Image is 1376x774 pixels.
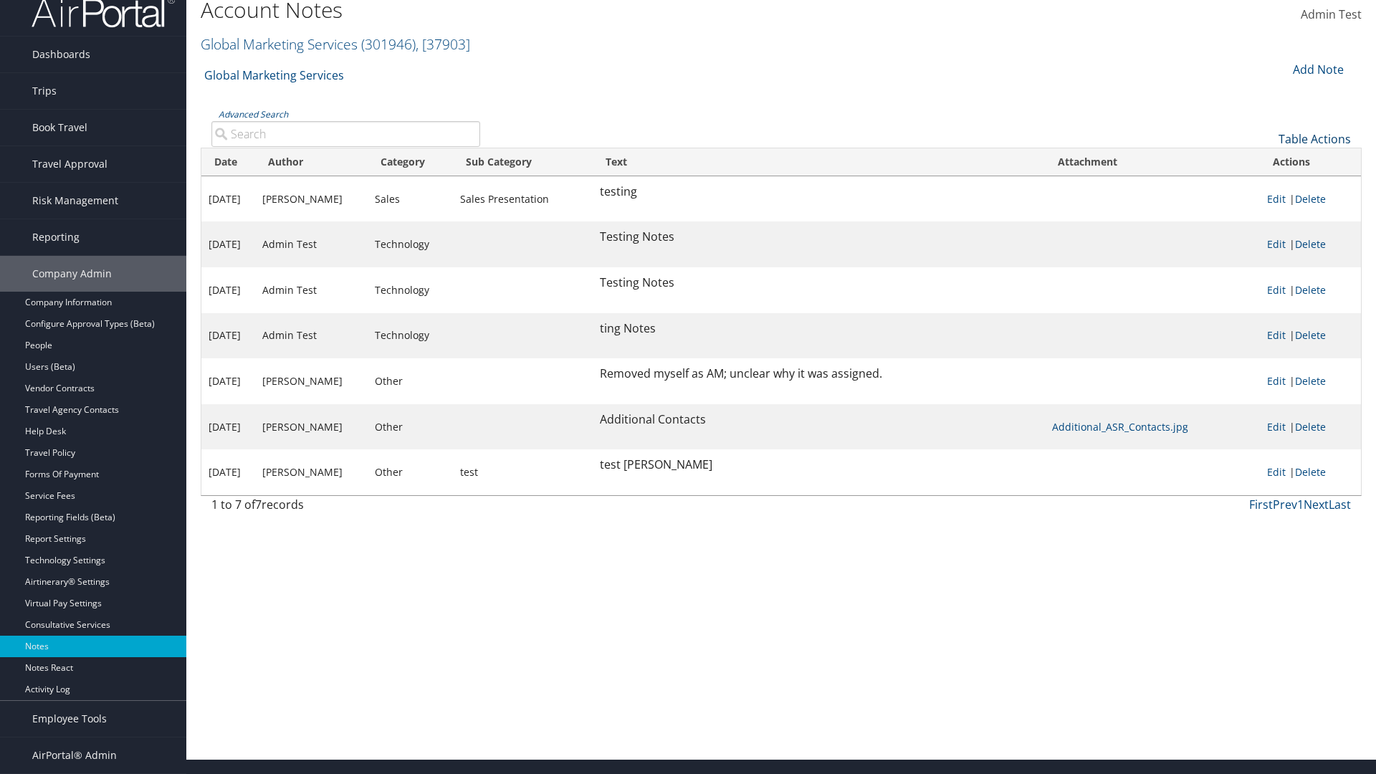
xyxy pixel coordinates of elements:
[1295,465,1326,479] a: Delete
[1267,237,1286,251] a: Edit
[32,256,112,292] span: Company Admin
[255,221,368,267] td: Admin Test
[600,411,1038,429] p: Additional Contacts
[1267,283,1286,297] a: Edit
[255,449,368,495] td: [PERSON_NAME]
[453,176,592,222] td: Sales Presentation
[1267,192,1286,206] a: Edit
[32,701,107,737] span: Employee Tools
[600,456,1038,474] p: test [PERSON_NAME]
[368,221,454,267] td: Technology
[368,404,454,450] td: Other
[32,737,117,773] span: AirPortal® Admin
[368,148,454,176] th: Category: activate to sort column ascending
[1295,237,1326,251] a: Delete
[1295,192,1326,206] a: Delete
[593,148,1045,176] th: Text: activate to sort column ascending
[1260,358,1361,404] td: |
[201,404,255,450] td: [DATE]
[368,267,454,313] td: Technology
[204,61,344,90] a: Global Marketing Services
[416,34,470,54] span: , [ 37903 ]
[32,219,80,255] span: Reporting
[1304,497,1329,512] a: Next
[201,449,255,495] td: [DATE]
[1295,328,1326,342] a: Delete
[1052,420,1188,434] a: Additional_ASR_Contacts.jpg
[1283,61,1351,78] div: Add Note
[255,404,368,450] td: [PERSON_NAME]
[211,121,480,147] input: Advanced Search
[201,267,255,313] td: [DATE]
[32,146,107,182] span: Travel Approval
[1260,148,1361,176] th: Actions
[1267,328,1286,342] a: Edit
[201,148,255,176] th: Date: activate to sort column ascending
[255,267,368,313] td: Admin Test
[1260,313,1361,359] td: |
[255,497,262,512] span: 7
[201,221,255,267] td: [DATE]
[201,176,255,222] td: [DATE]
[1329,497,1351,512] a: Last
[1267,420,1286,434] a: Edit
[1273,497,1297,512] a: Prev
[32,183,118,219] span: Risk Management
[600,274,1038,292] p: Testing Notes
[1295,283,1326,297] a: Delete
[201,34,470,54] a: Global Marketing Services
[600,183,1038,201] p: testing
[32,110,87,145] span: Book Travel
[211,496,480,520] div: 1 to 7 of records
[368,176,454,222] td: Sales
[32,73,57,109] span: Trips
[368,358,454,404] td: Other
[1279,131,1351,147] a: Table Actions
[255,313,368,359] td: Admin Test
[1260,449,1361,495] td: |
[255,148,368,176] th: Author
[1295,374,1326,388] a: Delete
[201,313,255,359] td: [DATE]
[1297,497,1304,512] a: 1
[1267,374,1286,388] a: Edit
[1249,497,1273,512] a: First
[368,449,454,495] td: Other
[600,320,1038,338] p: ting Notes
[32,37,90,72] span: Dashboards
[1260,221,1361,267] td: |
[1045,148,1261,176] th: Attachment: activate to sort column ascending
[255,358,368,404] td: [PERSON_NAME]
[361,34,416,54] span: ( 301946 )
[600,365,1038,383] p: Removed myself as AM; unclear why it was assigned.
[1295,420,1326,434] a: Delete
[368,313,454,359] td: Technology
[1260,176,1361,222] td: |
[600,228,1038,247] p: Testing Notes
[1267,465,1286,479] a: Edit
[1260,404,1361,450] td: |
[201,358,255,404] td: [DATE]
[219,108,288,120] a: Advanced Search
[453,148,592,176] th: Sub Category: activate to sort column ascending
[255,176,368,222] td: [PERSON_NAME]
[453,449,592,495] td: test
[1260,267,1361,313] td: |
[1301,6,1362,22] span: Admin Test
